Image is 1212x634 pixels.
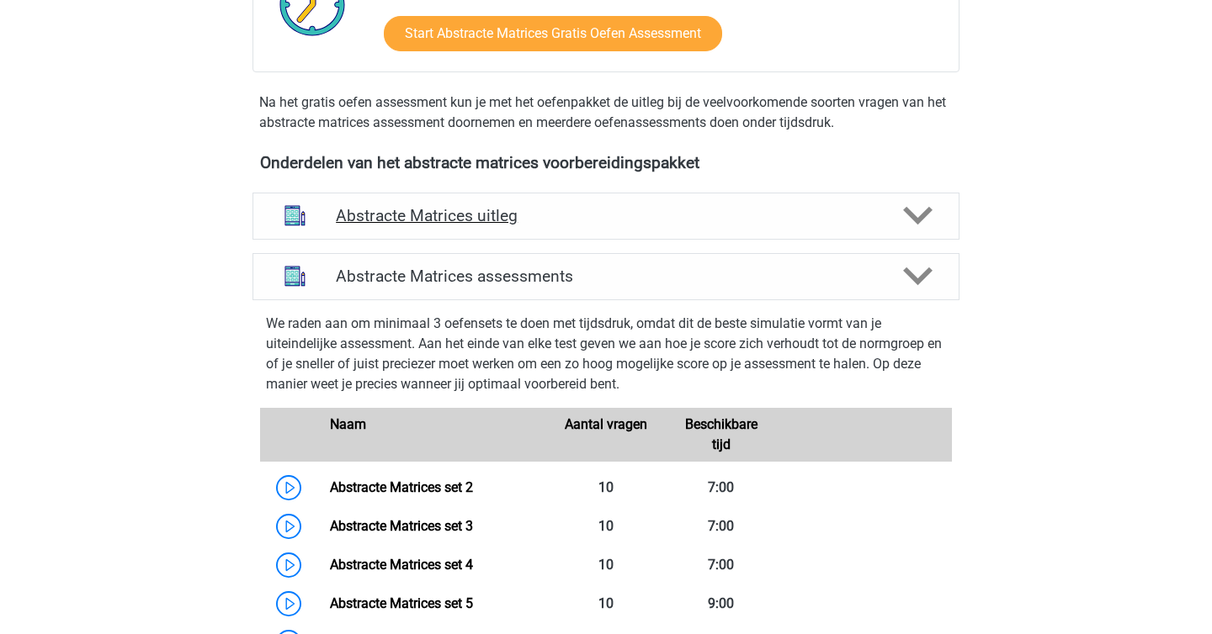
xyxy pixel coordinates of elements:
[330,595,473,611] a: Abstracte Matrices set 5
[336,206,876,225] h4: Abstracte Matrices uitleg
[274,255,316,298] img: abstracte matrices assessments
[274,194,316,237] img: abstracte matrices uitleg
[246,253,966,300] a: assessments Abstracte Matrices assessments
[246,193,966,240] a: uitleg Abstracte Matrices uitleg
[330,479,473,495] a: Abstracte Matrices set 2
[266,314,946,394] p: We raden aan om minimaal 3 oefensets te doen met tijdsdruk, omdat dit de beste simulatie vormt va...
[330,557,473,573] a: Abstracte Matrices set 4
[330,518,473,534] a: Abstracte Matrices set 3
[317,415,548,455] div: Naam
[260,153,952,172] h4: Onderdelen van het abstracte matrices voorbereidingspakket
[252,92,959,133] div: Na het gratis oefen assessment kun je met het oefenpakket de uitleg bij de veelvoorkomende soorte...
[384,16,722,51] a: Start Abstracte Matrices Gratis Oefen Assessment
[663,415,779,455] div: Beschikbare tijd
[336,267,876,286] h4: Abstracte Matrices assessments
[548,415,663,455] div: Aantal vragen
